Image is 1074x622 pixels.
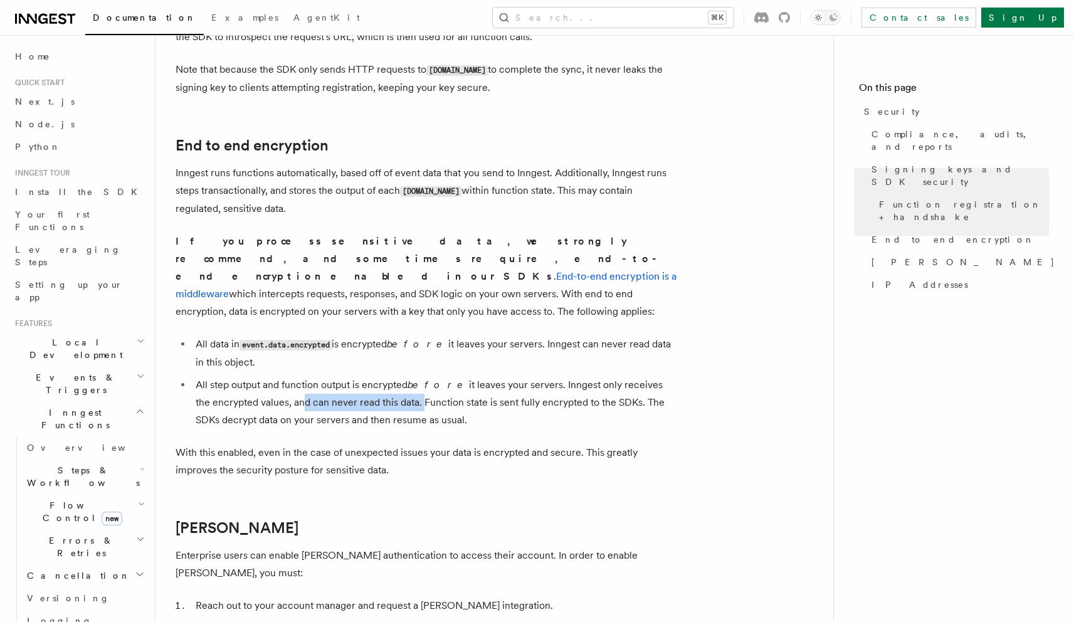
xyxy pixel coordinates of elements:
span: Inngest Functions [10,406,135,431]
a: [PERSON_NAME] [866,251,1049,273]
button: Cancellation [22,564,147,587]
a: Leveraging Steps [10,238,147,273]
span: Events & Triggers [10,371,137,396]
li: All step output and function output is encrypted it leaves your servers. Inngest only receives th... [192,376,677,429]
em: before [387,338,448,350]
a: Overview [22,436,147,459]
span: Compliance, audits, and reports [871,128,1049,153]
a: End to end encryption [176,137,329,154]
span: Errors & Retries [22,534,136,559]
a: Security [859,100,1049,123]
kbd: ⌘K [708,11,726,24]
a: Install the SDK [10,181,147,203]
button: Local Development [10,331,147,366]
a: Versioning [22,587,147,609]
a: Compliance, audits, and reports [866,123,1049,158]
strong: If you process sensitive data, we [176,235,555,247]
p: Inngest runs functions automatically, based off of event data that you send to Inngest. Additiona... [176,164,677,218]
a: Python [10,135,147,158]
a: Home [10,45,147,68]
a: Contact sales [861,8,976,28]
span: End to end encryption [871,233,1035,246]
span: Local Development [10,336,137,361]
span: Signing keys and SDK security [871,163,1049,188]
button: Toggle dark mode [811,10,841,25]
span: Flow Control [22,499,138,524]
a: Your first Functions [10,203,147,238]
span: [PERSON_NAME] [871,256,1055,268]
a: AgentKit [286,4,367,34]
p: . which intercepts requests, responses, and SDK logic on your own servers. With end to end encryp... [176,233,677,320]
span: Quick start [10,78,65,88]
a: Sign Up [981,8,1064,28]
a: Signing keys and SDK security [866,158,1049,193]
button: Errors & Retries [22,529,147,564]
span: Your first Functions [15,209,90,232]
em: before [408,379,469,391]
code: [DOMAIN_NAME] [426,65,488,76]
button: Steps & Workflows [22,459,147,494]
span: Next.js [15,97,75,107]
a: End to end encryption [866,228,1049,251]
span: AgentKit [293,13,360,23]
strong: strongly recommend, and sometimes require, end-to-end encryption enabled in our SDKs [176,235,663,282]
span: Install the SDK [15,187,145,197]
a: IP Addresses [866,273,1049,296]
code: event.data.encrypted [240,340,332,351]
p: With this enabled, even in the case of unexpected issues your data is encrypted and secure. This ... [176,444,677,479]
span: Examples [211,13,278,23]
p: Enterprise users can enable [PERSON_NAME] authentication to access their account. In order to ena... [176,547,677,582]
span: Security [864,105,920,118]
span: Setting up your app [15,280,123,302]
span: Inngest tour [10,168,70,178]
a: Next.js [10,90,147,113]
button: Events & Triggers [10,366,147,401]
span: Features [10,319,52,329]
button: Flow Controlnew [22,494,147,529]
span: new [102,512,122,525]
span: Steps & Workflows [22,464,140,489]
span: Documentation [93,13,196,23]
span: Node.js [15,119,75,129]
span: Cancellation [22,569,130,582]
span: Home [15,50,50,63]
h4: On this page [859,80,1049,100]
a: Node.js [10,113,147,135]
a: Documentation [85,4,204,35]
li: Reach out to your account manager and request a [PERSON_NAME] integration. [192,597,677,614]
span: Leveraging Steps [15,245,121,267]
button: Inngest Functions [10,401,147,436]
span: Overview [27,443,156,453]
button: Search...⌘K [493,8,734,28]
span: Python [15,142,61,152]
a: Setting up your app [10,273,147,308]
span: Function registration + handshake [879,198,1049,223]
a: Function registration + handshake [874,193,1049,228]
span: Versioning [27,593,110,603]
span: IP Addresses [871,278,968,291]
a: Examples [204,4,286,34]
li: All data in is encrypted it leaves your servers. Inngest can never read data in this object. [192,335,677,371]
code: [DOMAIN_NAME] [400,186,461,197]
p: Note that because the SDK only sends HTTP requests to to complete the sync, it never leaks the si... [176,61,677,97]
a: [PERSON_NAME] [176,519,298,537]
